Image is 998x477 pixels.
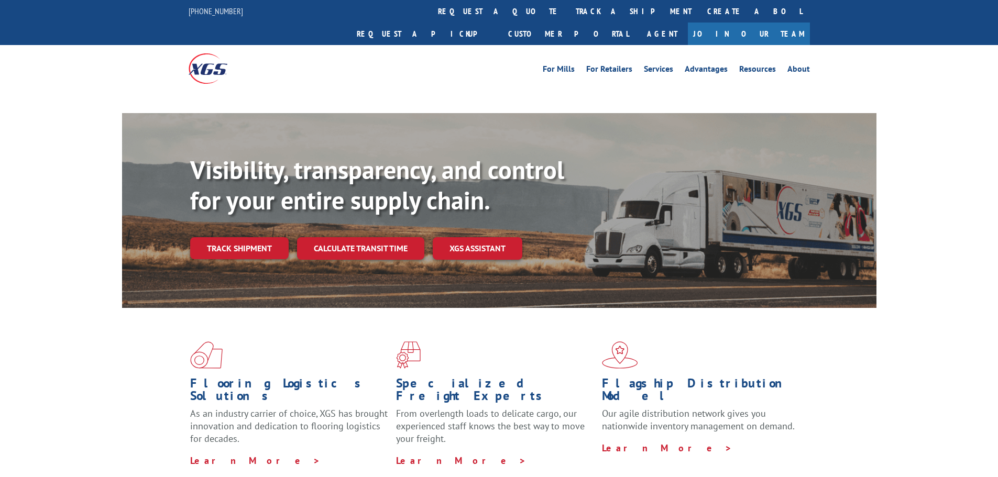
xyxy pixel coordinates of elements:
[637,23,688,45] a: Agent
[602,377,800,407] h1: Flagship Distribution Model
[644,65,673,76] a: Services
[396,341,421,369] img: xgs-icon-focused-on-flooring-red
[190,454,321,467] a: Learn More >
[297,237,424,260] a: Calculate transit time
[586,65,632,76] a: For Retailers
[189,6,243,16] a: [PHONE_NUMBER]
[396,454,527,467] a: Learn More >
[685,65,728,76] a: Advantages
[602,341,638,369] img: xgs-icon-flagship-distribution-model-red
[500,23,637,45] a: Customer Portal
[190,237,289,259] a: Track shipment
[543,65,575,76] a: For Mills
[190,407,388,445] span: As an industry carrier of choice, XGS has brought innovation and dedication to flooring logistics...
[190,153,564,216] b: Visibility, transparency, and control for your entire supply chain.
[787,65,810,76] a: About
[739,65,776,76] a: Resources
[396,377,594,407] h1: Specialized Freight Experts
[688,23,810,45] a: Join Our Team
[433,237,522,260] a: XGS ASSISTANT
[602,407,795,432] span: Our agile distribution network gives you nationwide inventory management on demand.
[349,23,500,45] a: Request a pickup
[190,377,388,407] h1: Flooring Logistics Solutions
[396,407,594,454] p: From overlength loads to delicate cargo, our experienced staff knows the best way to move your fr...
[602,442,732,454] a: Learn More >
[190,341,223,369] img: xgs-icon-total-supply-chain-intelligence-red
